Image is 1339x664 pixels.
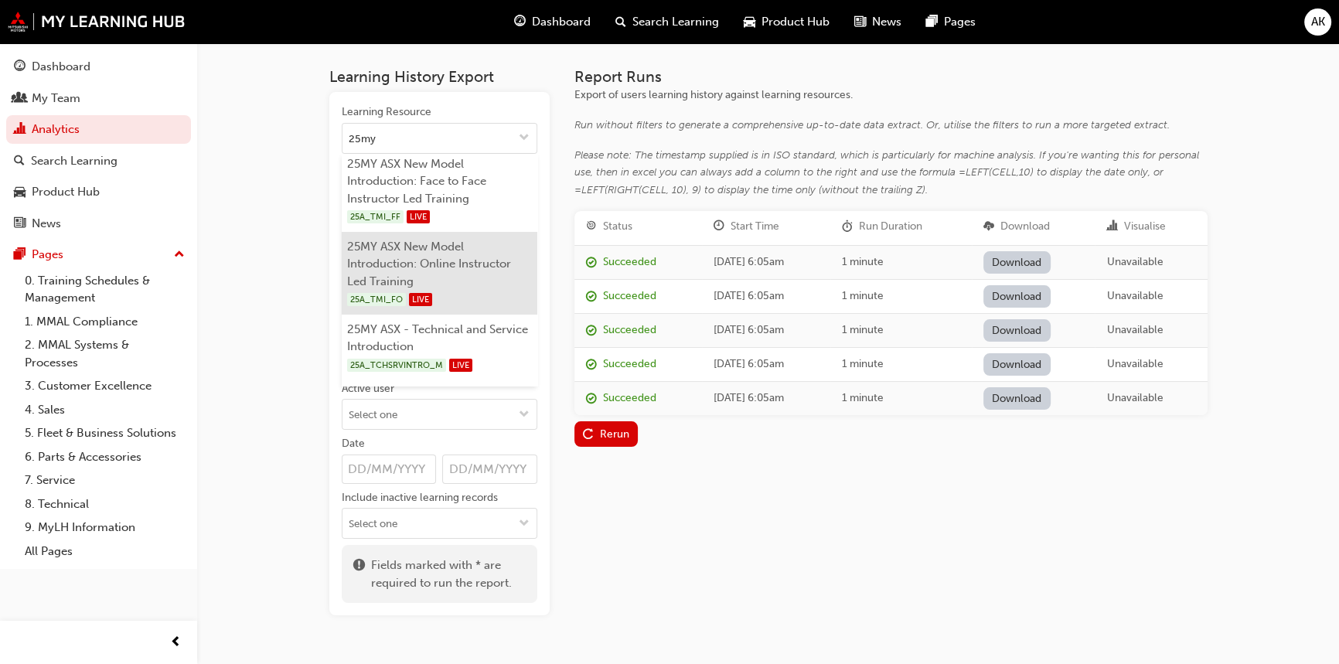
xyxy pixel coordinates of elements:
[342,381,394,397] div: Active user
[32,58,90,76] div: Dashboard
[842,322,960,339] div: 1 minute
[14,186,26,199] span: car-icon
[19,269,191,310] a: 0. Training Schedules & Management
[1106,220,1117,233] span: chart-icon
[407,210,430,223] span: LIVE
[586,359,597,372] span: report_succeeded-icon
[353,557,365,591] span: exclaim-icon
[329,68,550,86] h3: Learning History Export
[19,468,191,492] a: 7. Service
[1106,391,1163,404] span: Unavailable
[714,254,819,271] div: [DATE] 6:05am
[32,246,63,264] div: Pages
[342,436,365,451] div: Date
[32,183,100,201] div: Product Hub
[983,285,1051,308] a: Download
[6,240,191,269] button: Pages
[731,218,779,236] div: Start Time
[603,6,731,38] a: search-iconSearch Learning
[603,322,656,339] div: Succeeded
[174,245,185,265] span: up-icon
[342,400,537,429] input: Active usertoggle menu
[512,124,537,153] button: toggle menu
[714,356,819,373] div: [DATE] 6:05am
[714,220,724,233] span: clock-icon
[1106,255,1163,268] span: Unavailable
[600,427,629,441] div: Rerun
[586,325,597,338] span: report_succeeded-icon
[842,288,960,305] div: 1 minute
[6,84,191,113] a: My Team
[714,390,819,407] div: [DATE] 6:05am
[1123,218,1165,236] div: Visualise
[983,251,1051,274] a: Download
[342,315,537,380] li: 25MY ASX - Technical and Service Introduction
[842,6,914,38] a: news-iconNews
[14,60,26,74] span: guage-icon
[983,220,994,233] span: download-icon
[170,633,182,652] span: prev-icon
[761,13,830,31] span: Product Hub
[6,178,191,206] a: Product Hub
[603,218,632,236] div: Status
[632,13,719,31] span: Search Learning
[603,356,656,373] div: Succeeded
[1106,357,1163,370] span: Unavailable
[1311,13,1325,31] span: AK
[6,49,191,240] button: DashboardMy TeamAnalyticsSearch LearningProduct HubNews
[371,557,526,591] span: Fields marked with * are required to run the report.
[583,429,594,442] span: replay-icon
[14,123,26,137] span: chart-icon
[574,68,1208,86] h3: Report Runs
[1304,9,1331,36] button: AK
[32,90,80,107] div: My Team
[14,217,26,231] span: news-icon
[342,232,537,315] li: 25MY ASX New Model Introduction: Online Instructor Led Training
[19,445,191,469] a: 6. Parts & Accessories
[342,149,537,232] li: 25MY ASX New Model Introduction: Face to Face Instructor Led Training
[983,353,1051,376] a: Download
[859,218,922,236] div: Run Duration
[714,288,819,305] div: [DATE] 6:05am
[744,12,755,32] span: car-icon
[1106,289,1163,302] span: Unavailable
[854,12,866,32] span: news-icon
[19,333,191,374] a: 2. MMAL Systems & Processes
[19,310,191,334] a: 1. MMAL Compliance
[586,393,597,406] span: report_succeeded-icon
[19,398,191,422] a: 4. Sales
[731,6,842,38] a: car-iconProduct Hub
[342,509,537,538] input: Include inactive learning recordstoggle menu
[6,53,191,81] a: Dashboard
[512,509,537,538] button: toggle menu
[514,12,526,32] span: guage-icon
[6,115,191,144] a: Analytics
[1106,323,1163,336] span: Unavailable
[342,490,498,506] div: Include inactive learning records
[342,380,537,446] li: 25MY Outlander (ZM) - Product Assessment Quiz
[603,390,656,407] div: Succeeded
[603,288,656,305] div: Succeeded
[19,540,191,564] a: All Pages
[409,293,432,306] span: LIVE
[502,6,603,38] a: guage-iconDashboard
[8,12,186,32] img: mmal
[6,209,191,238] a: News
[342,124,537,153] input: Learning Resourcetoggle menu
[19,492,191,516] a: 8. Technical
[519,518,530,531] span: down-icon
[872,13,901,31] span: News
[586,291,597,304] span: report_succeeded-icon
[983,319,1051,342] a: Download
[14,248,26,262] span: pages-icon
[449,359,472,372] span: LIVE
[19,516,191,540] a: 9. MyLH Information
[347,293,406,306] span: 25A_TMI_FO
[842,254,960,271] div: 1 minute
[347,359,446,372] span: 25A_TCHSRVINTRO_M
[914,6,988,38] a: pages-iconPages
[519,409,530,422] span: down-icon
[586,257,597,270] span: report_succeeded-icon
